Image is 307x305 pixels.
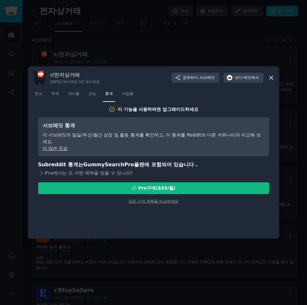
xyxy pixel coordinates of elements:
[156,185,161,191] font: ($
[88,91,96,96] font: 성능
[38,182,269,194] button: Pro구매($59/월)
[32,89,45,102] a: 정보
[50,72,54,78] font: r/
[32,71,46,84] img: 전자상거래
[70,80,93,84] font: 56만 3천 명의
[171,73,219,83] button: 공유하다서브레딧
[183,75,198,80] font: 공유하다
[43,132,261,144] font: 각 서브레딧의 일일/주간/월간 성장 및 활동 통계를 확인하고, 이 통계를 Reddit의 다른 커뮤니티와 비교해 보세요.
[43,122,75,128] font: 서브레딧 통계
[161,185,167,191] font: 59
[173,185,175,191] font: )
[129,199,178,203] a: 모든 가격 계획을 비교하세요
[134,161,144,168] font: 플랜
[54,72,80,78] font: 전자상거래
[83,161,124,168] font: GummySearch
[124,161,134,168] font: Pro
[235,75,243,80] font: 보다
[66,89,82,102] a: 게시물
[35,91,42,96] font: 정보
[51,91,59,96] font: 주제
[147,185,156,191] font: 구매
[244,75,259,80] font: 레딧에서
[53,170,130,176] font: 에서는 또 어떤 혜택을 얻을 수 있나요
[93,80,100,84] font: 회원
[118,107,199,112] font: 이 기능을 사용하려면 업그레이드하세요
[45,170,54,176] font: Pro
[103,89,115,102] a: 통계
[224,73,264,83] button: 보다레딧에서
[130,170,133,176] font: ?
[167,185,173,191] font: /월
[105,91,113,96] font: 통계
[43,146,68,151] a: 더 많은 정보
[120,89,136,102] a: 사람들
[38,161,83,168] font: Subreddit 통계는
[199,75,215,80] font: 서브레딧
[144,161,197,168] font: 에 포함되어 있습니다 .
[138,185,147,191] font: Pro
[86,89,98,102] a: 성능
[50,80,70,84] font: [DATE] 부터
[49,89,61,102] a: 주제
[68,91,79,96] font: 게시물
[122,91,133,96] font: 사람들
